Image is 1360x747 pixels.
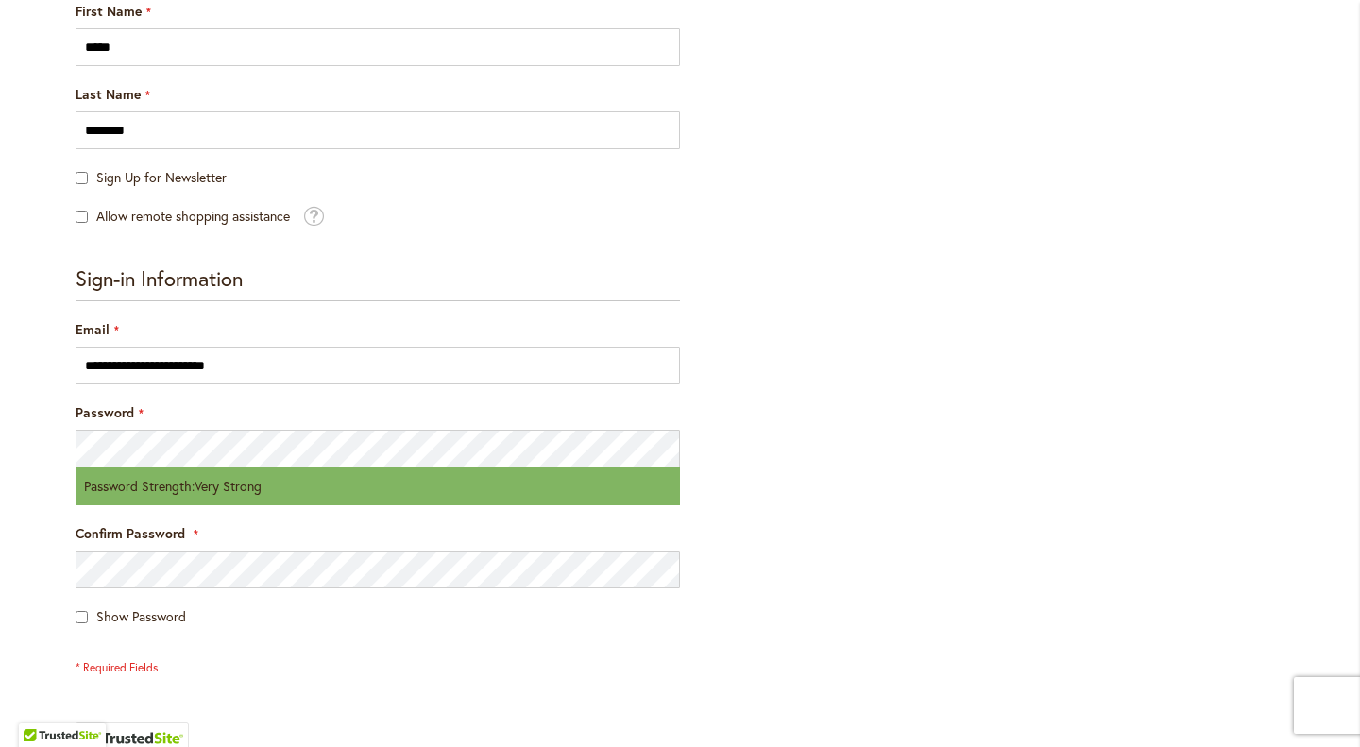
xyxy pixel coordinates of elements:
[96,607,186,625] span: Show Password
[76,320,110,338] span: Email
[96,207,290,225] span: Allow remote shopping assistance
[14,680,67,733] iframe: Launch Accessibility Center
[76,524,185,542] span: Confirm Password
[76,467,680,505] div: Password Strength:
[76,2,142,20] span: First Name
[76,403,134,421] span: Password
[76,85,141,103] span: Last Name
[195,477,262,495] span: Very Strong
[76,264,243,292] span: Sign-in Information
[96,168,227,186] span: Sign Up for Newsletter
